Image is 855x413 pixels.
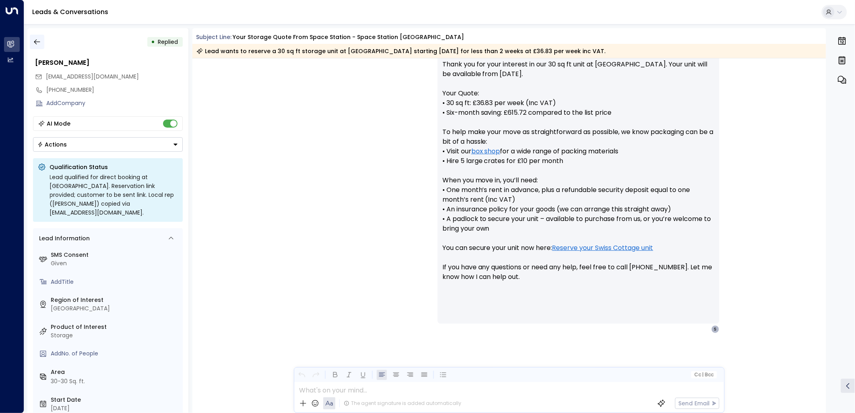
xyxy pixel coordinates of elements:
[50,173,178,217] div: Lead qualified for direct booking at [GEOGRAPHIC_DATA]. Reservation link provided; customer to be...
[694,372,713,378] span: Cc Bcc
[37,234,90,243] div: Lead Information
[691,371,717,379] button: Cc|Bcc
[47,99,183,107] div: AddCompany
[442,40,715,291] p: Hi [PERSON_NAME], Thank you for your interest in our 30 sq ft unit at [GEOGRAPHIC_DATA]. Your uni...
[196,33,232,41] span: Subject Line:
[233,33,464,41] div: Your storage quote from Space Station - Space Station [GEOGRAPHIC_DATA]
[33,137,183,152] div: Button group with a nested menu
[471,147,500,156] a: box shop
[37,141,67,148] div: Actions
[151,35,155,49] div: •
[47,86,183,94] div: [PHONE_NUMBER]
[311,370,321,380] button: Redo
[158,38,178,46] span: Replied
[50,163,178,171] p: Qualification Status
[297,370,307,380] button: Undo
[51,296,180,304] label: Region of Interest
[46,72,139,81] span: [EMAIL_ADDRESS][DOMAIN_NAME]
[51,368,180,376] label: Area
[344,400,461,407] div: The agent signature is added automatically
[35,58,183,68] div: [PERSON_NAME]
[711,325,719,333] div: S
[51,404,180,413] div: [DATE]
[51,259,180,268] div: Given
[32,7,108,17] a: Leads & Conversations
[51,349,180,358] div: AddNo. of People
[51,278,180,286] div: AddTitle
[46,72,139,81] span: shalaka0021@gmail.com
[702,372,704,378] span: |
[51,323,180,331] label: Product of Interest
[552,243,653,253] a: Reserve your Swiss Cottage unit
[51,331,180,340] div: Storage
[51,396,180,404] label: Start Date
[51,251,180,259] label: SMS Consent
[33,137,183,152] button: Actions
[47,120,71,128] div: AI Mode
[51,304,180,313] div: [GEOGRAPHIC_DATA]
[51,377,85,386] div: 30-30 Sq. ft.
[196,47,606,55] div: Lead wants to reserve a 30 sq ft storage unit at [GEOGRAPHIC_DATA] starting [DATE] for less than ...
